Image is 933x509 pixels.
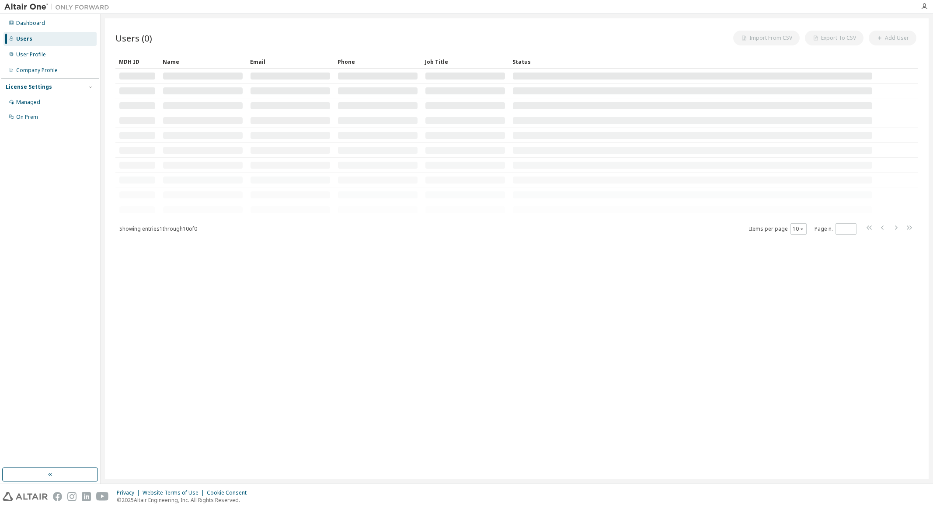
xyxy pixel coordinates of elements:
p: © 2025 Altair Engineering, Inc. All Rights Reserved. [117,496,252,504]
div: Status [512,55,873,69]
div: Website Terms of Use [143,489,207,496]
div: Dashboard [16,20,45,27]
div: User Profile [16,51,46,58]
img: instagram.svg [67,492,77,501]
img: altair_logo.svg [3,492,48,501]
span: Items per page [749,223,807,235]
div: Managed [16,99,40,106]
div: Job Title [425,55,505,69]
button: Add User [869,31,916,45]
div: On Prem [16,114,38,121]
div: Cookie Consent [207,489,252,496]
button: Export To CSV [805,31,863,45]
button: 10 [793,225,804,232]
span: Page n. [815,223,856,235]
div: Email [250,55,331,69]
img: Altair One [4,3,114,11]
button: Import From CSV [733,31,800,45]
div: Users [16,35,32,42]
div: Name [163,55,243,69]
div: Privacy [117,489,143,496]
span: Showing entries 1 through 10 of 0 [119,225,197,232]
div: Phone [338,55,418,69]
img: youtube.svg [96,492,109,501]
div: MDH ID [119,55,156,69]
div: Company Profile [16,67,58,74]
img: facebook.svg [53,492,62,501]
img: linkedin.svg [82,492,91,501]
div: License Settings [6,83,52,90]
span: Users (0) [115,32,152,44]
